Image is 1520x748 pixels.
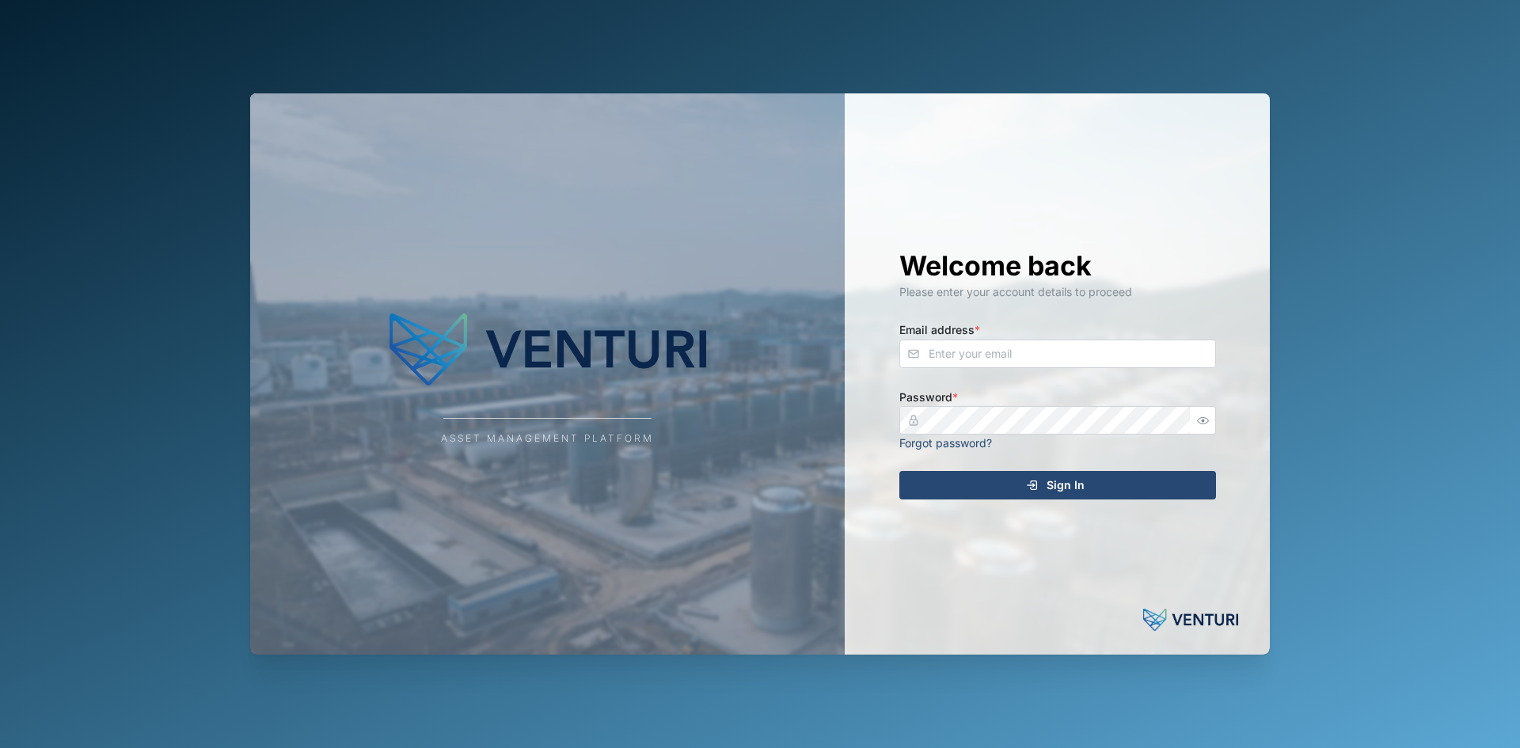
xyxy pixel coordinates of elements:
[1047,472,1085,499] span: Sign In
[899,249,1216,283] h1: Welcome back
[899,389,958,406] label: Password
[899,436,992,450] a: Forgot password?
[899,471,1216,499] button: Sign In
[1143,604,1238,636] img: Powered by: Venturi
[899,321,980,339] label: Email address
[899,340,1216,368] input: Enter your email
[441,431,654,446] div: Asset Management Platform
[389,302,706,397] img: Company Logo
[899,283,1216,301] div: Please enter your account details to proceed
